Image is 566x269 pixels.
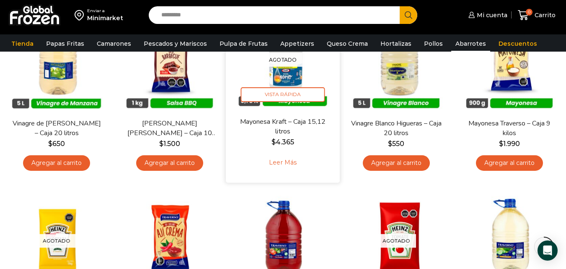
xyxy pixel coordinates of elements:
[87,14,123,22] div: Minimarket
[124,119,215,138] a: [PERSON_NAME] [PERSON_NAME] – Caja 10 kilos
[271,138,294,146] bdi: 4.365
[376,36,416,52] a: Hortalizas
[87,8,123,14] div: Enviar a
[476,155,543,171] a: Agregar al carrito: “Mayonesa Traverso - Caja 9 kilos”
[241,87,325,102] span: Vista Rápida
[377,234,416,248] p: Agotado
[323,36,372,52] a: Queso Crema
[75,8,87,22] img: address-field-icon.svg
[276,36,318,52] a: Appetizers
[93,36,135,52] a: Camarones
[400,6,417,24] button: Search button
[23,155,90,171] a: Agregar al carrito: “Vinagre de Manzana Higueras - Caja 20 litros”
[532,11,556,19] span: Carrito
[351,119,442,138] a: Vinagre Blanco Higueras – Caja 20 litros
[499,140,520,148] bdi: 1.990
[466,7,507,24] a: Mi cuenta
[494,36,541,52] a: Descuentos
[48,140,52,148] span: $
[159,140,163,148] span: $
[37,234,76,248] p: Agotado
[475,11,507,19] span: Mi cuenta
[420,36,447,52] a: Pollos
[238,117,329,136] a: Mayonesa Kraft – Caja 15,12 litros
[526,9,532,16] span: 0
[7,36,38,52] a: Tienda
[11,119,102,138] a: Vinagre de [PERSON_NAME] – Caja 20 litros
[263,52,303,66] p: Agotado
[499,140,503,148] span: $
[215,36,272,52] a: Pulpa de Frutas
[538,240,558,261] div: Open Intercom Messenger
[159,140,180,148] bdi: 1.500
[42,36,88,52] a: Papas Fritas
[256,154,310,172] a: Leé más sobre “Mayonesa Kraft - Caja 15,12 litros”
[516,5,558,25] a: 0 Carrito
[136,155,203,171] a: Agregar al carrito: “Salsa Barbacue Traverso - Caja 10 kilos”
[140,36,211,52] a: Pescados y Mariscos
[388,140,404,148] bdi: 550
[48,140,65,148] bdi: 650
[271,138,276,146] span: $
[388,140,392,148] span: $
[451,36,490,52] a: Abarrotes
[363,155,430,171] a: Agregar al carrito: “Vinagre Blanco Higueras - Caja 20 litros”
[464,119,555,138] a: Mayonesa Traverso – Caja 9 kilos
